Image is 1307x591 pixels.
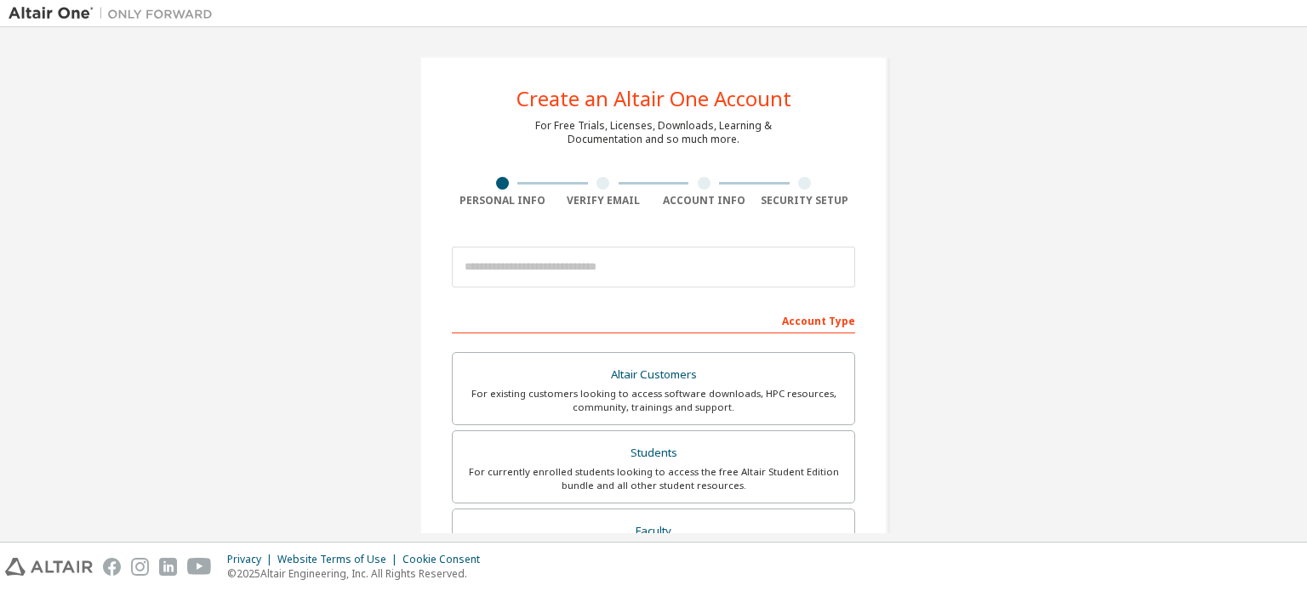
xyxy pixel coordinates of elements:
img: altair_logo.svg [5,558,93,576]
div: Privacy [227,553,277,566]
div: For existing customers looking to access software downloads, HPC resources, community, trainings ... [463,387,844,414]
div: For currently enrolled students looking to access the free Altair Student Edition bundle and all ... [463,465,844,492]
img: youtube.svg [187,558,212,576]
div: Account Info [653,194,755,207]
div: Students [463,441,844,465]
img: Altair One [9,5,221,22]
div: Faculty [463,520,844,543]
div: Create an Altair One Account [517,88,791,109]
div: Cookie Consent [402,553,490,566]
div: Security Setup [755,194,856,207]
div: Altair Customers [463,363,844,387]
p: © 2025 Altair Engineering, Inc. All Rights Reserved. [227,566,490,581]
img: facebook.svg [103,558,121,576]
img: instagram.svg [131,558,149,576]
div: Website Terms of Use [277,553,402,566]
div: Account Type [452,306,855,333]
div: For Free Trials, Licenses, Downloads, Learning & Documentation and so much more. [535,119,772,146]
div: Personal Info [452,194,553,207]
img: linkedin.svg [159,558,177,576]
div: Verify Email [553,194,654,207]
